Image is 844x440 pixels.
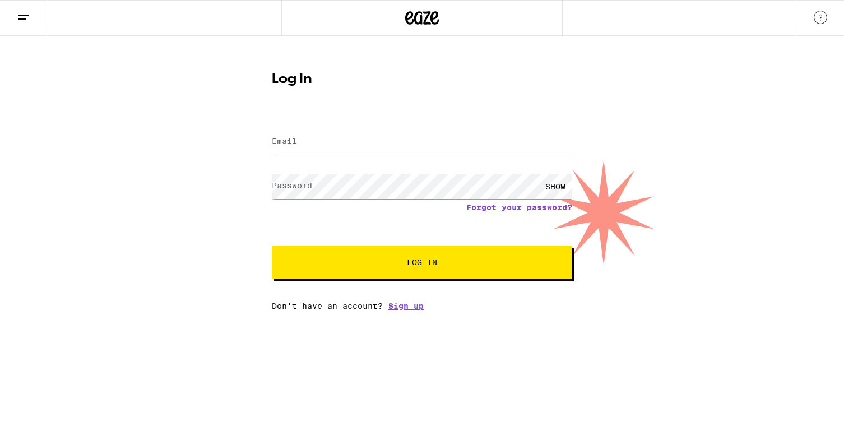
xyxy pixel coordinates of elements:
[388,302,424,311] a: Sign up
[272,246,572,279] button: Log In
[272,73,572,86] h1: Log In
[272,302,572,311] div: Don't have an account?
[272,181,312,190] label: Password
[539,174,572,199] div: SHOW
[407,258,437,266] span: Log In
[272,129,572,155] input: Email
[466,203,572,212] a: Forgot your password?
[272,137,297,146] label: Email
